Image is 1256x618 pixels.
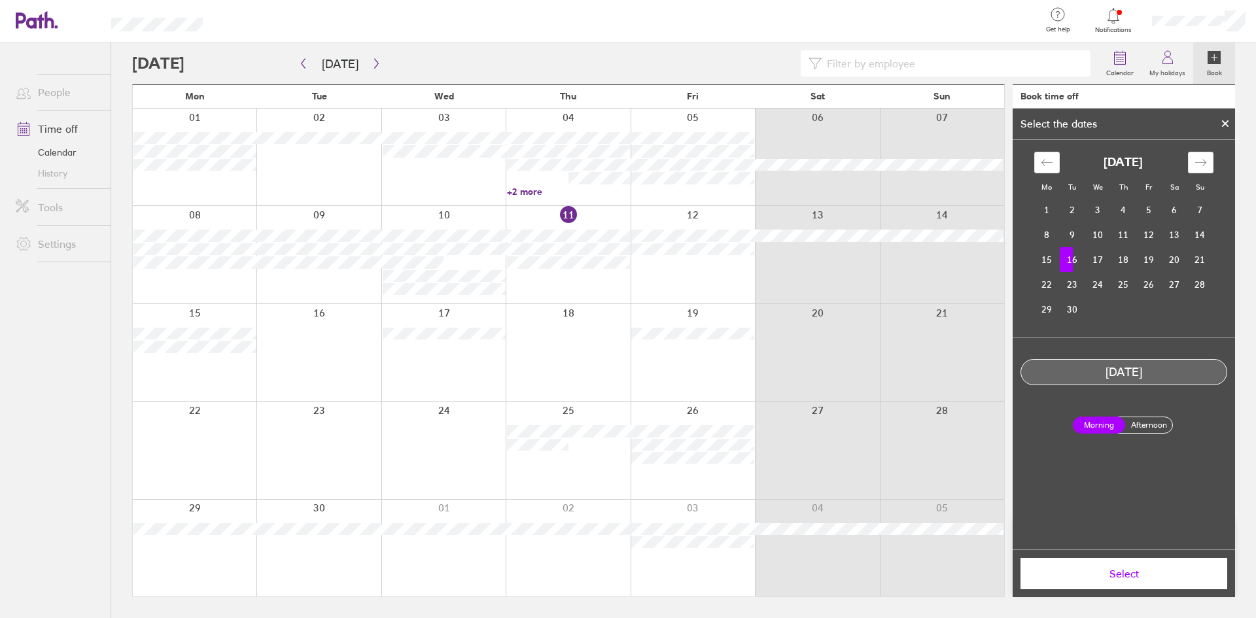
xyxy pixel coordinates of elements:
[1037,26,1079,33] span: Get help
[1034,247,1060,272] td: Monday, September 15, 2025
[933,91,951,101] span: Sun
[1136,247,1162,272] td: Friday, September 19, 2025
[1073,417,1125,434] label: Morning
[1170,182,1179,192] small: Sa
[1021,366,1227,379] div: [DATE]
[1034,197,1060,222] td: Monday, September 1, 2025
[1136,222,1162,247] td: Friday, September 12, 2025
[1104,156,1143,169] strong: [DATE]
[822,51,1083,76] input: Filter by employee
[1188,152,1213,173] div: Move forward to switch to the next month.
[1020,558,1227,589] button: Select
[1187,247,1213,272] td: Sunday, September 21, 2025
[560,91,576,101] span: Thu
[1060,272,1085,297] td: Tuesday, September 23, 2025
[1136,197,1162,222] td: Friday, September 5, 2025
[1136,272,1162,297] td: Friday, September 26, 2025
[312,91,327,101] span: Tue
[5,79,111,105] a: People
[1162,197,1187,222] td: Saturday, September 6, 2025
[1196,182,1204,192] small: Su
[1098,65,1142,77] label: Calendar
[1013,118,1105,129] div: Select the dates
[5,194,111,220] a: Tools
[1060,197,1085,222] td: Tuesday, September 2, 2025
[1034,152,1060,173] div: Move backward to switch to the previous month.
[1187,222,1213,247] td: Sunday, September 14, 2025
[1092,26,1135,34] span: Notifications
[1187,197,1213,222] td: Sunday, September 7, 2025
[1111,272,1136,297] td: Thursday, September 25, 2025
[185,91,205,101] span: Mon
[1085,272,1111,297] td: Wednesday, September 24, 2025
[1068,182,1076,192] small: Tu
[1187,272,1213,297] td: Sunday, September 28, 2025
[1030,568,1218,579] span: Select
[1142,65,1193,77] label: My holidays
[1111,197,1136,222] td: Thursday, September 4, 2025
[1020,140,1228,337] div: Calendar
[1034,297,1060,322] td: Monday, September 29, 2025
[1162,247,1187,272] td: Saturday, September 20, 2025
[687,91,699,101] span: Fri
[434,91,454,101] span: Wed
[5,142,111,163] a: Calendar
[5,116,111,142] a: Time off
[1142,43,1193,84] a: My holidays
[1041,182,1052,192] small: Mo
[5,163,111,184] a: History
[1162,222,1187,247] td: Saturday, September 13, 2025
[1199,65,1230,77] label: Book
[1020,91,1079,101] div: Book time off
[811,91,825,101] span: Sat
[5,231,111,257] a: Settings
[1098,43,1142,84] a: Calendar
[1123,417,1175,433] label: Afternoon
[1092,7,1135,34] a: Notifications
[1111,247,1136,272] td: Thursday, September 18, 2025
[1162,272,1187,297] td: Saturday, September 27, 2025
[1060,222,1085,247] td: Tuesday, September 9, 2025
[1085,222,1111,247] td: Wednesday, September 10, 2025
[311,53,369,75] button: [DATE]
[1093,182,1103,192] small: We
[1034,222,1060,247] td: Monday, September 8, 2025
[1145,182,1152,192] small: Fr
[1034,272,1060,297] td: Monday, September 22, 2025
[1193,43,1235,84] a: Book
[1060,247,1085,272] td: Selected. Tuesday, September 16, 2025
[1111,222,1136,247] td: Thursday, September 11, 2025
[1085,247,1111,272] td: Wednesday, September 17, 2025
[1085,197,1111,222] td: Wednesday, September 3, 2025
[1119,182,1128,192] small: Th
[507,186,630,197] a: +2 more
[1060,297,1085,322] td: Tuesday, September 30, 2025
